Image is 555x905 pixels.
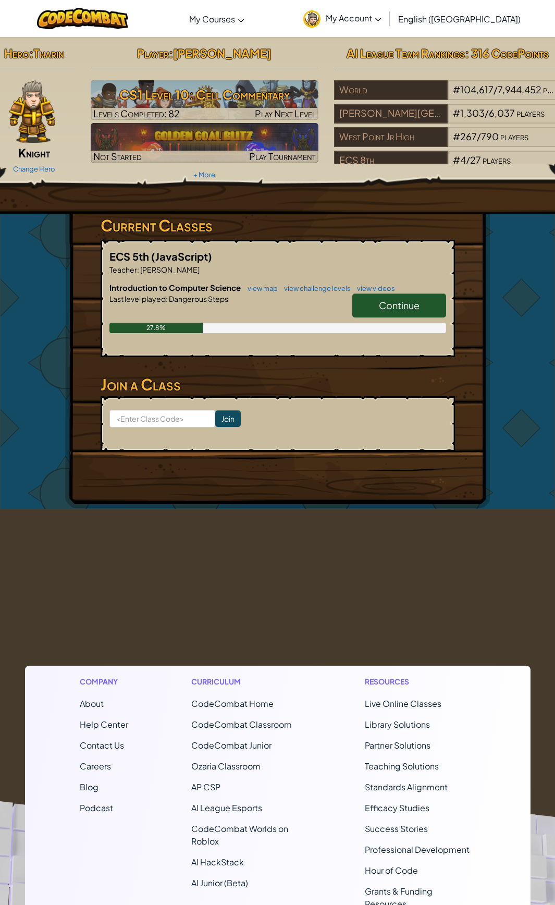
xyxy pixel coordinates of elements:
[516,107,545,119] span: players
[334,127,448,147] div: West Point Jr High
[326,13,381,23] span: My Account
[93,150,142,162] span: Not Started
[151,250,212,263] span: (JavaScript)
[352,284,395,292] a: view videos
[481,130,499,142] span: 790
[334,104,448,124] div: [PERSON_NAME][GEOGRAPHIC_DATA]
[109,265,137,274] span: Teacher
[91,80,318,120] img: CS1 Level 10: Cell Commentary
[494,83,498,95] span: /
[101,214,455,237] h3: Current Classes
[80,698,104,709] a: About
[191,740,272,751] a: CodeCombat Junior
[365,802,429,813] a: Efficacy Studies
[109,283,242,292] span: Introduction to Computer Science
[500,130,528,142] span: players
[191,823,288,847] a: CodeCombat Worlds on Roblox
[191,761,261,772] a: Ozaria Classroom
[460,154,466,166] span: 4
[489,107,515,119] span: 6,037
[483,154,511,166] span: players
[477,130,481,142] span: /
[109,294,166,303] span: Last level played
[453,154,460,166] span: #
[379,299,420,311] span: Continue
[365,719,430,730] a: Library Solutions
[168,294,228,303] span: Dangerous Steps
[80,781,98,792] a: Blog
[334,151,448,170] div: ECS 8th
[453,107,460,119] span: #
[137,265,139,274] span: :
[365,676,476,687] h1: Resources
[365,823,428,834] a: Success Stories
[460,107,485,119] span: 1,303
[93,107,180,119] span: Levels Completed: 82
[91,123,318,163] img: Golden Goal
[303,10,320,28] img: avatar
[255,107,316,119] span: Play Next Level
[347,46,465,60] span: AI League Team Rankings
[33,46,64,60] span: Tharin
[37,8,128,29] img: CodeCombat logo
[365,740,430,751] a: Partner Solutions
[365,761,439,772] a: Teaching Solutions
[173,46,272,60] span: [PERSON_NAME]
[498,83,541,95] span: 7,944,452
[193,170,215,179] a: + More
[80,761,111,772] a: Careers
[137,46,169,60] span: Player
[460,83,494,95] span: 104,617
[101,373,455,396] h3: Join a Class
[109,250,151,263] span: ECS 5th
[109,410,215,427] input: <Enter Class Code>
[365,698,441,709] a: Live Online Classes
[29,46,33,60] span: :
[242,284,278,292] a: view map
[191,857,244,867] a: AI HackStack
[9,80,55,143] img: knight-pose.png
[169,46,173,60] span: :
[466,154,470,166] span: /
[80,676,128,687] h1: Company
[80,740,124,751] span: Contact Us
[279,284,351,292] a: view challenge levels
[298,2,387,35] a: My Account
[184,5,250,33] a: My Courses
[91,123,318,163] a: Not StartedPlay Tournament
[109,323,203,333] div: 27.8%
[189,14,235,25] span: My Courses
[365,781,448,792] a: Standards Alignment
[13,165,55,173] a: Change Hero
[215,410,241,427] input: Join
[453,83,460,95] span: #
[365,844,470,855] a: Professional Development
[398,14,521,25] span: English ([GEOGRAPHIC_DATA])
[191,781,220,792] a: AP CSP
[91,80,318,120] a: Play Next Level
[91,83,318,106] h3: CS1 Level 10: Cell Commentary
[365,865,418,876] a: Hour of Code
[191,719,292,730] a: CodeCombat Classroom
[18,145,50,160] span: Knight
[4,46,29,60] span: Hero
[453,130,460,142] span: #
[191,676,302,687] h1: Curriculum
[80,719,128,730] a: Help Center
[139,265,200,274] span: [PERSON_NAME]
[191,698,274,709] span: CodeCombat Home
[191,802,262,813] a: AI League Esports
[191,877,248,888] a: AI Junior (Beta)
[465,46,549,60] span: : 316 CodePoints
[334,80,448,100] div: World
[470,154,481,166] span: 27
[393,5,526,33] a: English ([GEOGRAPHIC_DATA])
[485,107,489,119] span: /
[460,130,477,142] span: 267
[166,294,168,303] span: :
[80,802,113,813] a: Podcast
[249,150,316,162] span: Play Tournament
